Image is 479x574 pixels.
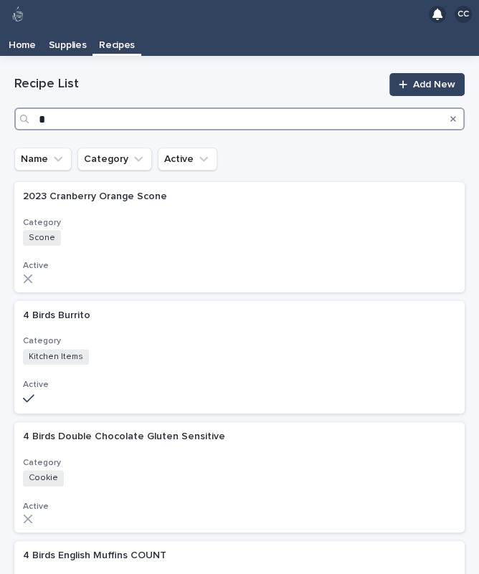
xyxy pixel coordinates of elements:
[23,379,456,391] h3: Active
[23,547,169,562] p: 4 Birds English Muffins COUNT
[23,457,456,469] h3: Category
[14,182,465,292] a: 2023 Cranberry Orange Scone2023 Cranberry Orange Scone CategorySconeActive
[49,29,87,52] p: Supplies
[93,29,141,54] a: Recipes
[23,230,61,246] span: Scone
[23,188,170,203] p: 2023 Cranberry Orange Scone
[14,301,465,414] a: 4 Birds Burrito4 Birds Burrito CategoryKitchen ItemsActive
[23,428,228,443] p: 4 Birds Double Chocolate Gluten Sensitive
[14,148,72,171] button: Name
[14,76,381,93] h1: Recipe List
[2,29,42,56] a: Home
[23,335,456,347] h3: Category
[23,307,93,322] p: 4 Birds Burrito
[14,107,465,130] input: Search
[42,29,93,56] a: Supplies
[77,148,152,171] button: Category
[23,501,456,512] h3: Active
[389,73,465,96] a: Add New
[413,80,455,90] span: Add New
[23,349,89,365] span: Kitchen Items
[23,217,456,229] h3: Category
[99,29,135,52] p: Recipes
[14,422,465,532] a: 4 Birds Double Chocolate Gluten Sensitive4 Birds Double Chocolate Gluten Sensitive CategoryCookie...
[23,470,64,486] span: Cookie
[9,5,27,24] img: 80hjoBaRqlyywVK24fQd
[9,29,36,52] p: Home
[23,260,456,272] h3: Active
[158,148,217,171] button: Active
[455,6,472,23] div: CC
